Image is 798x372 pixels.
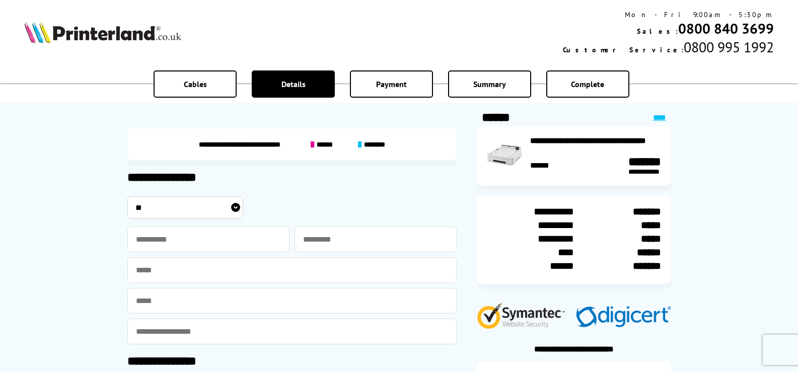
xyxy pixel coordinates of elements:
[376,79,407,89] span: Payment
[678,19,774,38] a: 0800 840 3699
[281,79,306,89] span: Details
[24,21,181,43] img: Printerland Logo
[563,10,774,19] div: Mon - Fri 9:00am - 5:30pm
[473,79,506,89] span: Summary
[637,27,678,36] span: Sales:
[563,45,684,54] span: Customer Service:
[684,38,774,56] span: 0800 995 1992
[184,79,207,89] span: Cables
[571,79,604,89] span: Complete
